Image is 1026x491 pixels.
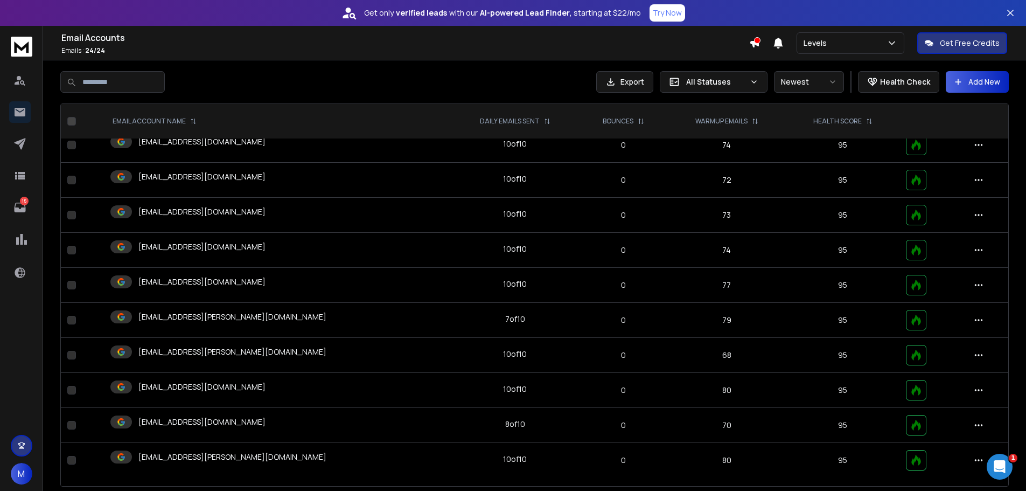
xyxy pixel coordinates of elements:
div: EMAIL ACCOUNT NAME [113,117,197,126]
td: 95 [786,198,900,233]
button: M [11,463,32,485]
td: 95 [786,233,900,268]
td: 95 [786,303,900,338]
div: 10 of 10 [503,174,527,184]
div: 10 of 10 [503,244,527,254]
td: 70 [667,408,786,443]
button: Export [596,71,653,93]
p: 0 [587,455,661,466]
p: All Statuses [686,77,745,87]
button: Health Check [858,71,939,93]
td: 95 [786,338,900,373]
p: 0 [587,245,661,255]
iframe: Intercom live chat [987,454,1013,480]
p: Try Now [653,8,682,18]
div: 7 of 10 [505,314,525,324]
p: 0 [587,140,661,150]
p: WARMUP EMAILS [695,117,748,126]
td: 68 [667,338,786,373]
td: 95 [786,163,900,198]
td: 74 [667,233,786,268]
p: [EMAIL_ADDRESS][DOMAIN_NAME] [138,136,266,147]
p: [EMAIL_ADDRESS][DOMAIN_NAME] [138,206,266,217]
td: 73 [667,198,786,233]
button: Add New [946,71,1009,93]
p: Health Check [880,77,930,87]
p: Get Free Credits [940,38,1000,49]
button: Get Free Credits [917,32,1007,54]
p: [EMAIL_ADDRESS][DOMAIN_NAME] [138,171,266,182]
strong: verified leads [396,8,447,18]
p: [EMAIL_ADDRESS][DOMAIN_NAME] [138,382,266,392]
button: Try Now [650,4,685,22]
p: HEALTH SCORE [813,117,862,126]
div: 10 of 10 [503,384,527,395]
p: [EMAIL_ADDRESS][DOMAIN_NAME] [138,276,266,287]
td: 80 [667,373,786,408]
td: 95 [786,128,900,163]
p: [EMAIL_ADDRESS][DOMAIN_NAME] [138,241,266,252]
p: 0 [587,350,661,361]
img: logo [11,37,32,57]
strong: AI-powered Lead Finder, [480,8,571,18]
p: 0 [587,210,661,220]
td: 95 [786,443,900,478]
td: 72 [667,163,786,198]
p: 15 [20,197,29,205]
div: 10 of 10 [503,349,527,359]
button: Newest [774,71,844,93]
td: 74 [667,128,786,163]
p: 0 [587,280,661,291]
p: 0 [587,420,661,431]
p: BOUNCES [603,117,633,126]
p: [EMAIL_ADDRESS][PERSON_NAME][DOMAIN_NAME] [138,347,326,357]
p: 0 [587,385,661,396]
p: 0 [587,315,661,326]
p: Levels [804,38,831,49]
div: 10 of 10 [503,139,527,149]
span: 1 [1009,454,1017,462]
div: 10 of 10 [503,209,527,219]
td: 79 [667,303,786,338]
a: 15 [9,197,31,218]
td: 77 [667,268,786,303]
div: 10 of 10 [503,454,527,465]
p: [EMAIL_ADDRESS][PERSON_NAME][DOMAIN_NAME] [138,312,326,322]
p: DAILY EMAILS SENT [480,117,540,126]
p: Emails : [61,46,749,55]
p: 0 [587,175,661,185]
td: 95 [786,373,900,408]
td: 80 [667,443,786,478]
h1: Email Accounts [61,31,749,44]
p: [EMAIL_ADDRESS][PERSON_NAME][DOMAIN_NAME] [138,452,326,462]
div: 8 of 10 [505,419,525,430]
td: 95 [786,408,900,443]
div: 10 of 10 [503,279,527,289]
p: [EMAIL_ADDRESS][DOMAIN_NAME] [138,417,266,427]
td: 95 [786,268,900,303]
span: 24 / 24 [85,46,105,55]
p: Get only with our starting at $22/mo [364,8,641,18]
